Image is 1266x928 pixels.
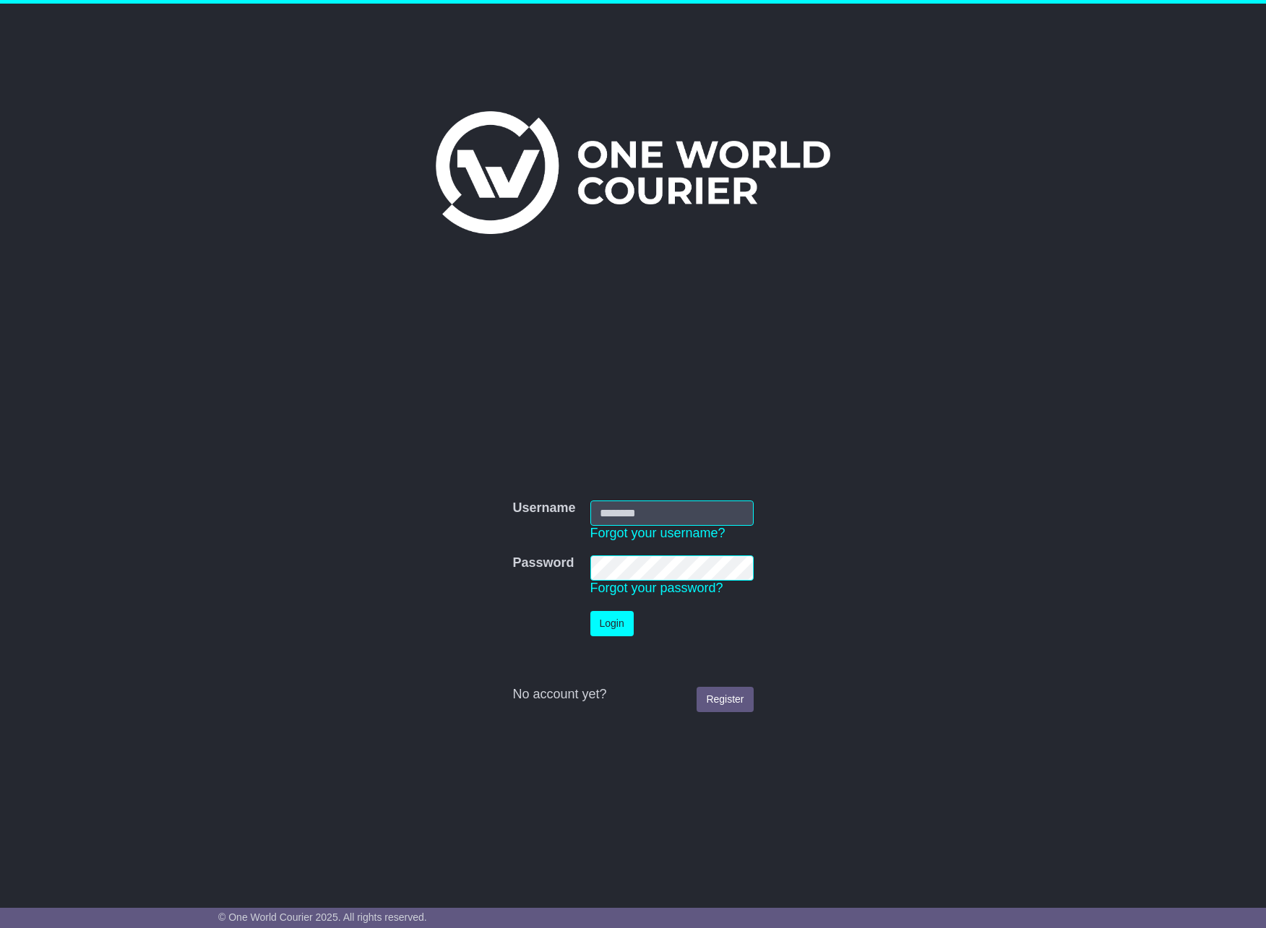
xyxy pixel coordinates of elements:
[436,111,830,234] img: One World
[590,611,634,636] button: Login
[512,555,574,571] label: Password
[512,687,753,703] div: No account yet?
[512,500,575,516] label: Username
[590,581,723,595] a: Forgot your password?
[218,911,427,923] span: © One World Courier 2025. All rights reserved.
[590,526,725,540] a: Forgot your username?
[697,687,753,712] a: Register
